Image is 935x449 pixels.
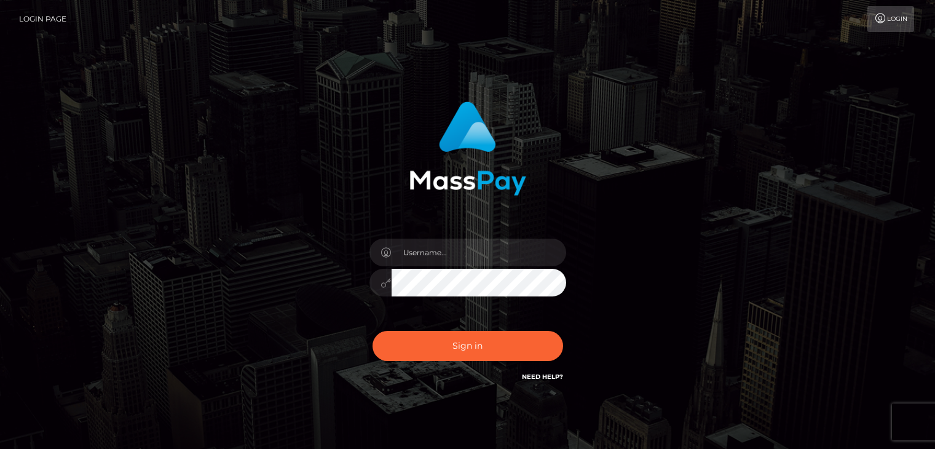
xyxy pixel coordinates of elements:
img: MassPay Login [409,101,526,196]
button: Sign in [373,331,563,361]
a: Need Help? [522,373,563,381]
a: Login [867,6,914,32]
input: Username... [392,239,566,266]
a: Login Page [19,6,66,32]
